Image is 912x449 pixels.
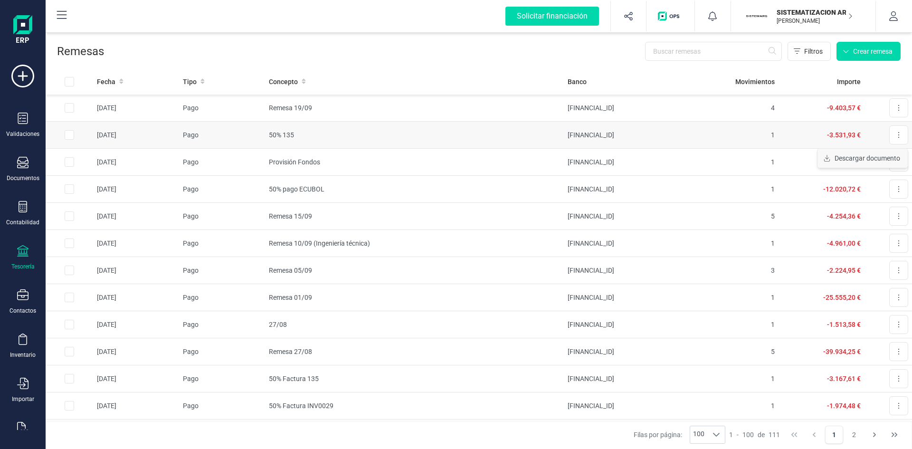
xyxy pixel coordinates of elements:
div: Row Selected f914f696-8490-4556-9e57-9c524bc9aa06 [65,157,74,167]
button: Solicitar financiación [494,1,610,31]
span: 111 [769,430,780,439]
span: Pago [183,158,199,166]
div: Row Selected c71eca01-d63b-4cef-aa1d-bce30add9c3b [65,293,74,302]
div: Solicitar financiación [505,7,599,26]
td: 50% Factura 135 [265,365,564,392]
td: [FINANCIAL_ID] [564,122,693,149]
td: 1 [693,420,779,447]
td: [DATE] [93,122,179,149]
span: Concepto [269,77,298,86]
td: [FINANCIAL_ID] [564,149,693,176]
td: Provisión Fondos [265,149,564,176]
div: Row Selected ba3daca6-67ec-4d39-a84c-d734a0beb2e2 [65,347,74,356]
span: Pago [183,321,199,328]
input: Buscar remesas [645,42,782,61]
span: -4.254,36 € [827,212,861,220]
button: Logo de OPS [652,1,689,31]
td: [DATE] [93,230,179,257]
td: [DATE] [93,284,179,311]
img: Logo de OPS [658,11,683,21]
td: 1 [693,149,779,176]
p: Remesas [57,44,104,59]
p: SISTEMATIZACION ARQUITECTONICA EN REFORMAS SL [777,8,853,17]
div: Tesorería [11,263,35,270]
div: Row Selected a132fbe9-9595-47dc-9782-73e71f78e0d3 [65,374,74,383]
span: -12.020,72 € [823,185,861,193]
button: Crear remesa [836,42,901,61]
span: -2.224,95 € [827,267,861,274]
span: -1.974,48 € [827,402,861,410]
td: 50% 135 [265,122,564,149]
span: Importe [837,77,861,86]
span: Tipo [183,77,197,86]
div: Row Selected 7d474e1a-4461-4428-87f4-e7d78c7f05d3 [65,320,74,329]
div: Inventario [10,351,36,359]
span: -3.531,93 € [827,131,861,139]
td: [DATE] [93,203,179,230]
td: 4 [693,95,779,122]
button: Descargar documento [817,149,908,168]
div: Row Selected 104e10d0-ee4a-473b-8bfc-05c4b4236bdd [65,130,74,140]
div: Validaciones [6,130,39,138]
div: Row Selected e31cc7f6-36d4-47cf-8160-d0ff231e298a [65,211,74,221]
img: Logo Finanedi [13,15,32,46]
td: [FINANCIAL_ID] [564,230,693,257]
span: Filtros [804,47,823,56]
span: Pago [183,131,199,139]
td: 1 [693,230,779,257]
span: Pago [183,185,199,193]
td: [DATE] [93,338,179,365]
span: Pago [183,267,199,274]
td: [FINANCIAL_ID] [564,365,693,392]
span: Pago [183,375,199,382]
span: Pago [183,348,199,355]
span: -1.513,58 € [827,321,861,328]
span: Pago [183,104,199,112]
span: -25.555,20 € [823,294,861,301]
td: [DATE] [93,392,179,420]
td: [DATE] [93,420,179,447]
td: Remesa 01/09 [265,284,564,311]
div: - [729,430,780,439]
button: Previous Page [805,426,823,444]
span: 1 [729,430,733,439]
td: [FINANCIAL_ID] [564,284,693,311]
span: Descargar documento [835,153,900,163]
div: Row Selected 2e91995b-1f2e-4ec8-9f49-e91d944af999 [65,184,74,194]
td: [FINANCIAL_ID] [564,203,693,230]
div: Row Selected 7f567f0f-47ba-4991-bff2-493340c2f612 [65,239,74,248]
div: All items unselected [65,77,74,86]
div: Contactos [9,307,36,315]
td: 3 [693,257,779,284]
td: 27/08 [265,311,564,338]
button: Page 2 [845,426,863,444]
td: [DATE] [93,176,179,203]
td: [DATE] [93,365,179,392]
button: First Page [785,426,803,444]
td: 1 [693,392,779,420]
button: Last Page [885,426,903,444]
td: [FINANCIAL_ID] [564,311,693,338]
td: 30% de la Factura 65-2025 [265,420,564,447]
td: 1 [693,284,779,311]
td: 1 [693,311,779,338]
td: Remesa 05/09 [265,257,564,284]
span: -9.403,57 € [827,104,861,112]
span: Crear remesa [853,47,893,56]
div: Row Selected 7fffcda6-0ec2-4fa9-bae5-c660fa77a7d5 [65,103,74,113]
td: [DATE] [93,149,179,176]
td: 5 [693,338,779,365]
td: [FINANCIAL_ID] [564,338,693,365]
td: Remesa 10/09 (Ingeniería técnica) [265,230,564,257]
td: [FINANCIAL_ID] [564,392,693,420]
span: Pago [183,402,199,410]
span: 100 [690,426,707,443]
td: 50% Factura INV0029 [265,392,564,420]
img: SI [746,6,767,27]
div: Row Selected 55ce07dc-2d2d-4a2c-a9b3-fc2ae3b3d380 [65,401,74,411]
span: Fecha [97,77,115,86]
span: -39.934,25 € [823,348,861,355]
td: Remesa 15/09 [265,203,564,230]
td: 1 [693,122,779,149]
span: -4.961,00 € [827,239,861,247]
